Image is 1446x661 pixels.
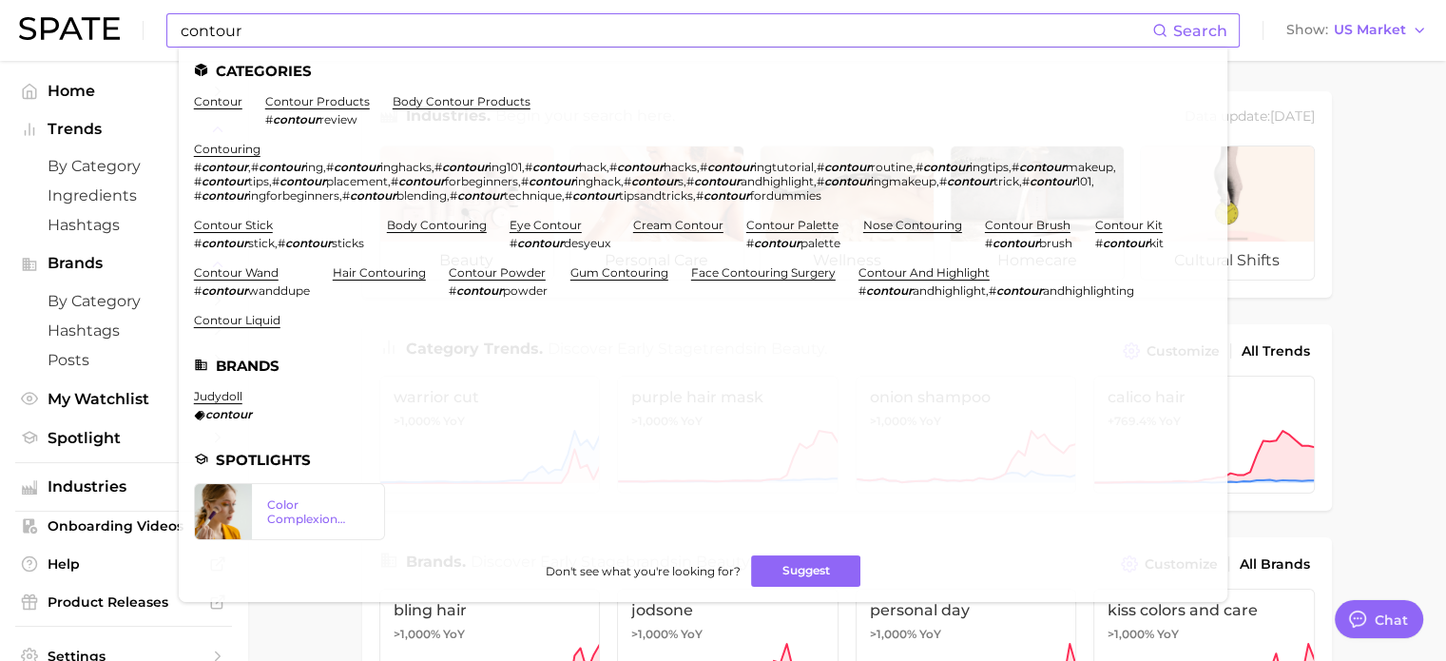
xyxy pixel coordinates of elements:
a: Home [15,76,232,106]
span: All Trends [1242,343,1310,360]
a: face contouring surgery [691,265,836,280]
div: Color Complexion Trends Report [267,497,369,526]
div: , [194,236,364,250]
span: forbeginners [445,174,518,188]
span: # [450,188,457,203]
em: contour [754,236,800,250]
em: contour [704,188,750,203]
a: Spotlight [15,423,232,453]
span: ing [305,160,323,174]
span: review [319,112,357,126]
em: contour [202,283,248,298]
em: contour [273,112,319,126]
span: # [696,188,704,203]
span: # [194,188,202,203]
a: contour powder [449,265,546,280]
em: contour [694,174,741,188]
em: contour [202,236,248,250]
button: Suggest [751,555,860,587]
span: Hashtags [48,216,200,234]
em: contour [824,174,871,188]
span: inghack [575,174,621,188]
em: contour [517,236,564,250]
a: nose contouring [863,218,962,232]
em: contour [350,188,396,203]
a: cream contour [633,218,723,232]
em: contour [947,174,993,188]
em: contour [824,160,871,174]
img: SPATE [19,17,120,40]
span: # [272,174,280,188]
span: ingmakeup [871,174,936,188]
span: >1,000% [631,627,678,641]
span: YoY [443,627,465,642]
span: Trends [48,121,200,138]
span: # [700,160,707,174]
span: hack [579,160,607,174]
span: # [521,174,529,188]
a: All Trends [1237,339,1315,364]
span: YoY [1157,627,1179,642]
em: contour [1019,160,1066,174]
a: contour [194,94,242,108]
span: blending [396,188,447,203]
span: YoY [681,627,703,642]
span: # [686,174,694,188]
span: # [609,160,617,174]
span: powder [503,283,548,298]
div: , , , , , , , , , , , , , , , , , , , , , , , [194,160,1189,203]
button: Trends [15,115,232,144]
a: contour wand [194,265,279,280]
em: contour [334,160,380,174]
span: US Market [1334,25,1406,35]
span: kit [1149,236,1164,250]
span: # [858,283,866,298]
span: # [624,174,631,188]
span: makeup [1066,160,1113,174]
span: # [746,236,754,250]
a: Hashtags [15,316,232,345]
span: andhighlighting [1043,283,1134,298]
span: sticks [332,236,364,250]
em: contour [572,188,619,203]
a: by Category [15,151,232,181]
em: contour [259,160,305,174]
span: Posts [48,351,200,369]
em: contour [996,283,1043,298]
a: My Watchlist [15,384,232,414]
span: # [278,236,285,250]
span: s [678,174,684,188]
span: # [1012,160,1019,174]
span: palette [800,236,840,250]
span: # [265,112,273,126]
em: contour [205,407,252,421]
a: judydoll [194,389,242,403]
a: All Brands [1235,552,1315,577]
span: placement [326,174,388,188]
span: fordummies [750,188,821,203]
span: # [916,160,923,174]
em: contour [285,236,332,250]
a: contour and highlight [858,265,990,280]
button: Brands [15,249,232,278]
span: # [391,174,398,188]
a: body contour products [393,94,530,108]
em: contour [631,174,678,188]
span: bling hair [394,601,587,619]
em: contour [532,160,579,174]
span: Help [48,555,200,573]
span: Onboarding Videos [48,517,200,535]
span: # [1022,174,1030,188]
li: Categories [194,63,1212,79]
span: # [326,160,334,174]
a: contour kit [1095,218,1163,232]
a: contouring [194,142,260,156]
span: stick [248,236,275,250]
a: contour palette [746,218,839,232]
em: contour [866,283,913,298]
a: by Category [15,286,232,316]
span: Product Releases [48,593,200,611]
input: Search here for a brand, industry, or ingredient [179,14,1152,47]
a: Help [15,550,232,578]
a: Hashtags [15,210,232,240]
